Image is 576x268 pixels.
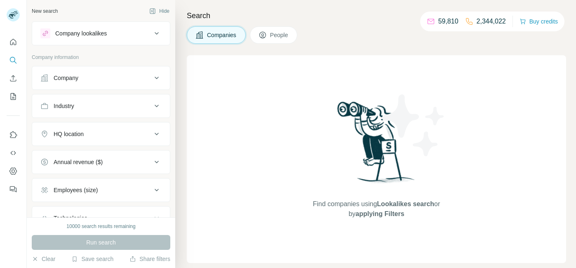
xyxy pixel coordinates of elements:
[32,96,170,116] button: Industry
[520,16,558,27] button: Buy credits
[7,127,20,142] button: Use Surfe on LinkedIn
[129,255,170,263] button: Share filters
[32,255,55,263] button: Clear
[32,208,170,228] button: Technologies
[143,5,175,17] button: Hide
[32,7,58,15] div: New search
[32,124,170,144] button: HQ location
[355,210,404,217] span: applying Filters
[7,164,20,179] button: Dashboard
[54,158,103,166] div: Annual revenue ($)
[54,186,98,194] div: Employees (size)
[7,53,20,68] button: Search
[7,89,20,104] button: My lists
[438,16,458,26] p: 59,810
[54,214,87,222] div: Technologies
[55,29,107,38] div: Company lookalikes
[32,54,170,61] p: Company information
[270,31,289,39] span: People
[32,68,170,88] button: Company
[7,35,20,49] button: Quick start
[477,16,506,26] p: 2,344,022
[7,182,20,197] button: Feedback
[54,130,84,138] div: HQ location
[54,102,74,110] div: Industry
[377,200,434,207] span: Lookalikes search
[66,223,135,230] div: 10000 search results remaining
[54,74,78,82] div: Company
[7,71,20,86] button: Enrich CSV
[32,24,170,43] button: Company lookalikes
[32,180,170,200] button: Employees (size)
[207,31,237,39] span: Companies
[71,255,113,263] button: Save search
[187,10,566,21] h4: Search
[310,199,442,219] span: Find companies using or by
[376,88,451,162] img: Surfe Illustration - Stars
[32,152,170,172] button: Annual revenue ($)
[7,146,20,160] button: Use Surfe API
[334,99,419,191] img: Surfe Illustration - Woman searching with binoculars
